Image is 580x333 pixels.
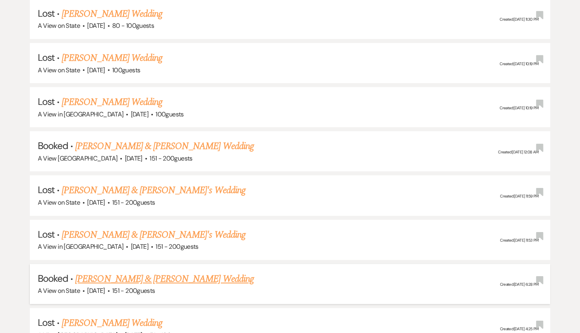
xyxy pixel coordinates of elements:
span: Lost [38,228,54,240]
span: 100 guests [156,110,183,118]
span: [DATE] [131,242,148,251]
a: [PERSON_NAME] & [PERSON_NAME]'s Wedding [62,228,245,242]
span: Lost [38,316,54,329]
span: 151 - 200 guests [112,287,155,295]
span: Lost [38,51,54,64]
span: 80 - 100 guests [112,21,154,30]
span: A View in [GEOGRAPHIC_DATA] [38,242,124,251]
span: A View on State [38,21,80,30]
span: 151 - 200 guests [156,242,198,251]
span: Booked [38,139,68,152]
span: A View on State [38,66,80,74]
span: 151 - 200 guests [112,198,155,207]
a: [PERSON_NAME] Wedding [62,51,162,65]
span: Lost [38,184,54,196]
span: 151 - 200 guests [150,154,192,163]
span: [DATE] [87,198,105,207]
span: Created: [DATE] 4:25 PM [500,326,538,331]
a: [PERSON_NAME] & [PERSON_NAME] Wedding [75,139,253,153]
span: Created: [DATE] 10:19 PM [500,61,538,66]
span: Lost [38,7,54,19]
span: Created: [DATE] 10:19 PM [500,105,538,110]
span: Created: [DATE] 11:59 PM [500,194,538,199]
a: [PERSON_NAME] Wedding [62,95,162,109]
a: [PERSON_NAME] & [PERSON_NAME]'s Wedding [62,183,245,197]
a: [PERSON_NAME] & [PERSON_NAME] Wedding [75,272,253,286]
span: Booked [38,272,68,285]
span: [DATE] [87,287,105,295]
span: A View in [GEOGRAPHIC_DATA] [38,110,124,118]
span: [DATE] [87,66,105,74]
span: A View [GEOGRAPHIC_DATA] [38,154,118,163]
a: [PERSON_NAME] Wedding [62,7,162,21]
span: 100 guests [112,66,140,74]
a: [PERSON_NAME] Wedding [62,316,162,330]
span: A View on State [38,198,80,207]
span: [DATE] [131,110,148,118]
span: Created: [DATE] 11:30 PM [500,17,538,22]
span: Lost [38,95,54,108]
span: [DATE] [87,21,105,30]
span: Created: [DATE] 12:08 AM [498,149,538,155]
span: [DATE] [125,154,142,163]
span: Created: [DATE] 6:28 PM [500,282,538,287]
span: Created: [DATE] 11:53 PM [500,238,538,243]
span: A View on State [38,287,80,295]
